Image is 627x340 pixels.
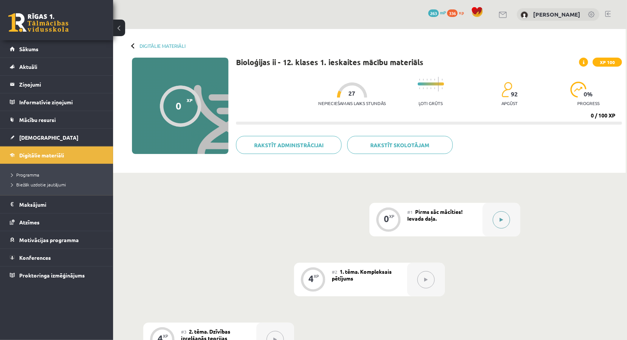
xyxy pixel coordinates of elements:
[384,215,389,222] div: 0
[11,171,106,178] a: Programma
[10,76,104,93] a: Ziņojumi
[19,63,37,70] span: Aktuāli
[423,87,424,89] img: icon-short-line-57e1e144782c952c97e751825c79c345078a6d821885a25fce030b3d8c18986b.svg
[347,136,453,154] a: Rakstīt skolotājam
[442,79,443,81] img: icon-short-line-57e1e144782c952c97e751825c79c345078a6d821885a25fce030b3d8c18986b.svg
[10,213,104,231] a: Atzīmes
[11,181,106,188] a: Biežāk uzdotie jautājumi
[10,111,104,128] a: Mācību resursi
[511,91,518,98] span: 92
[10,231,104,249] a: Motivācijas programma
[236,58,423,67] h1: Bioloģijas ii - 12. klases 1. ieskaites mācību materiāls
[8,13,69,32] a: Rīgas 1. Tālmācības vidusskola
[521,11,528,19] img: Ksenija Tereško
[442,87,443,89] img: icon-short-line-57e1e144782c952c97e751825c79c345078a6d821885a25fce030b3d8c18986b.svg
[308,275,314,282] div: 4
[19,196,104,213] legend: Maksājumi
[318,101,386,106] p: Nepieciešamais laiks stundās
[407,209,413,215] span: #1
[438,77,439,91] img: icon-long-line-d9ea69661e0d244f92f715978eff75569469978d946b2353a9bb055b3ed8787d.svg
[577,101,599,106] p: progress
[19,272,85,279] span: Proktoringa izmēģinājums
[434,87,435,89] img: icon-short-line-57e1e144782c952c97e751825c79c345078a6d821885a25fce030b3d8c18986b.svg
[10,146,104,164] a: Digitālie materiāli
[447,9,458,17] span: 336
[19,116,56,123] span: Mācību resursi
[140,43,185,49] a: Digitālie materiāli
[19,236,79,243] span: Motivācijas programma
[181,329,187,335] span: #3
[19,254,51,261] span: Konferences
[501,101,518,106] p: apgūst
[447,9,468,15] a: 336 xp
[570,82,587,98] img: icon-progress-161ccf0a02000e728c5f80fcf4c31c7af3da0e1684b2b1d7c360e028c24a22f1.svg
[163,334,168,338] div: XP
[19,152,64,159] span: Digitālie materiāli
[314,274,319,278] div: XP
[19,46,38,52] span: Sākums
[440,9,446,15] span: mP
[10,249,104,266] a: Konferences
[419,87,420,89] img: icon-short-line-57e1e144782c952c97e751825c79c345078a6d821885a25fce030b3d8c18986b.svg
[332,268,392,282] span: 1. tēma. Kompleksais pētījums
[501,82,512,98] img: students-c634bb4e5e11cddfef0936a35e636f08e4e9abd3cc4e673bd6f9a4125e45ecb1.svg
[236,136,342,154] a: Rakstīt administrācijai
[584,91,593,98] span: 0 %
[419,79,420,81] img: icon-short-line-57e1e144782c952c97e751825c79c345078a6d821885a25fce030b3d8c18986b.svg
[431,87,431,89] img: icon-short-line-57e1e144782c952c97e751825c79c345078a6d821885a25fce030b3d8c18986b.svg
[19,134,78,141] span: [DEMOGRAPHIC_DATA]
[428,9,446,15] a: 263 mP
[431,79,431,81] img: icon-short-line-57e1e144782c952c97e751825c79c345078a6d821885a25fce030b3d8c18986b.svg
[187,98,193,103] span: XP
[10,93,104,111] a: Informatīvie ziņojumi
[19,93,104,111] legend: Informatīvie ziņojumi
[407,208,463,222] span: Pirms sāc mācīties! Ievada daļa.
[10,267,104,284] a: Proktoringa izmēģinājums
[10,129,104,146] a: [DEMOGRAPHIC_DATA]
[434,79,435,81] img: icon-short-line-57e1e144782c952c97e751825c79c345078a6d821885a25fce030b3d8c18986b.svg
[10,58,104,75] a: Aktuāli
[419,101,443,106] p: Ļoti grūts
[11,181,66,188] span: Biežāk uzdotie jautājumi
[19,219,40,226] span: Atzīmes
[459,9,464,15] span: xp
[10,196,104,213] a: Maksājumi
[11,172,39,178] span: Programma
[349,90,356,97] span: 27
[389,214,394,218] div: XP
[593,58,622,67] span: XP 100
[10,40,104,58] a: Sākums
[423,79,424,81] img: icon-short-line-57e1e144782c952c97e751825c79c345078a6d821885a25fce030b3d8c18986b.svg
[428,9,439,17] span: 263
[332,269,337,275] span: #2
[176,100,181,111] div: 0
[19,76,104,93] legend: Ziņojumi
[533,11,580,18] a: [PERSON_NAME]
